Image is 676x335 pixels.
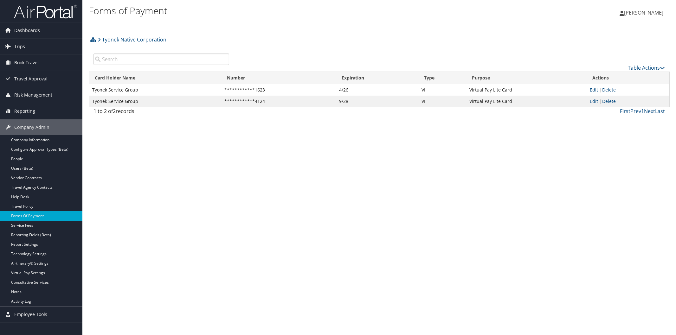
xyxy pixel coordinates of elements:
th: Card Holder Name [89,72,221,84]
span: Employee Tools [14,307,47,322]
span: Travel Approval [14,71,48,87]
span: Risk Management [14,87,52,103]
input: Search [93,54,229,65]
td: Virtual Pay Lite Card [466,96,587,107]
td: 9/28 [336,96,418,107]
a: Edit [590,87,598,93]
td: Virtual Pay Lite Card [466,84,587,96]
a: Last [655,108,665,115]
th: Type [418,72,466,84]
th: Actions [587,72,669,84]
img: airportal-logo.png [14,4,77,19]
a: Delete [602,87,616,93]
th: Expiration: activate to sort column ascending [336,72,418,84]
span: Trips [14,39,25,54]
a: Table Actions [628,64,665,71]
th: Purpose: activate to sort column ascending [466,72,587,84]
a: Edit [590,98,598,104]
td: | [587,96,669,107]
span: Dashboards [14,22,40,38]
td: | [587,84,669,96]
a: Next [644,108,655,115]
th: Number [221,72,336,84]
span: 2 [113,108,116,115]
div: 1 to 2 of records [93,107,229,118]
a: Delete [602,98,616,104]
a: Prev [630,108,641,115]
h1: Forms of Payment [89,4,476,17]
a: [PERSON_NAME] [620,3,670,22]
a: Tyonek Native Corporation [98,33,166,46]
td: Tyonek Service Group [89,96,221,107]
a: 1 [641,108,644,115]
a: First [620,108,630,115]
span: Reporting [14,103,35,119]
td: 4/26 [336,84,418,96]
td: Tyonek Service Group [89,84,221,96]
span: [PERSON_NAME] [624,9,663,16]
span: Book Travel [14,55,39,71]
td: VI [418,96,466,107]
span: Company Admin [14,119,49,135]
td: VI [418,84,466,96]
